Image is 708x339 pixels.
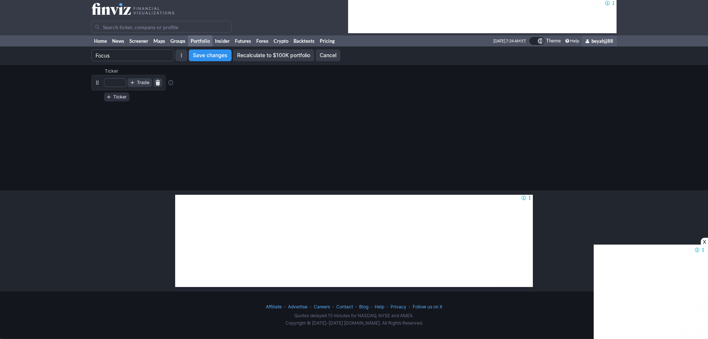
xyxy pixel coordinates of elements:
[582,36,617,46] a: beyahjj88
[701,238,708,245] div: X
[385,304,389,309] span: •
[359,304,368,309] a: Blog
[596,247,706,339] iframe: Advertisement
[271,35,291,46] a: Crypto
[354,304,358,309] span: •
[527,37,562,45] a: Theme
[137,79,149,86] span: Trade
[91,49,174,61] input: Portfolio Name
[103,68,127,75] th: Ticker
[283,304,287,309] span: •
[493,35,526,46] span: [DATE] 7:24 AM ET
[127,35,151,46] a: Screener
[91,21,232,33] input: Search
[591,38,613,44] span: beyahjj88
[189,49,232,61] button: Save changes
[193,52,228,59] span: Save changes
[91,35,110,46] a: Home
[113,93,127,101] span: Ticker
[391,304,406,309] a: Privacy
[237,52,310,59] span: Recalculate to $100K portfolio
[254,35,271,46] a: Forex
[375,304,384,309] a: Help
[407,304,412,309] span: •
[369,304,374,309] span: •
[320,52,336,59] span: Cancel
[266,304,282,309] a: Affiliate
[291,35,317,46] a: Backtests
[562,35,582,46] a: Help
[546,37,561,45] span: Theme
[168,35,188,46] a: Groups
[317,35,337,46] a: Pricing
[128,78,152,87] button: Trade
[188,35,212,46] a: Portfolio
[104,93,129,101] button: Ticker
[232,35,254,46] a: Futures
[309,304,313,309] span: •
[233,49,314,61] button: Recalculate to $100K portfolio
[331,304,335,309] span: •
[110,35,127,46] a: News
[314,304,330,309] a: Careers
[336,304,353,309] a: Contact
[175,195,533,287] iframe: Advertisement
[316,49,340,61] button: Cancel
[151,35,168,46] a: Maps
[413,304,442,309] a: Follow us on X
[288,304,308,309] a: Advertise
[212,35,232,46] a: Insider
